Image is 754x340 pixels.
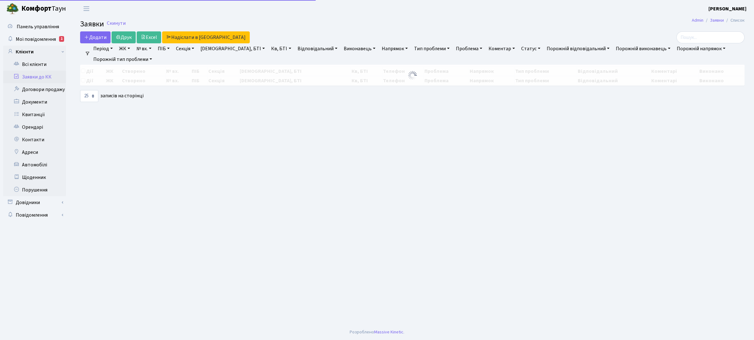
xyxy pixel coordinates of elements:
a: Кв, БТІ [269,43,293,54]
select: записів на сторінці [80,90,98,102]
a: ЖК [117,43,133,54]
a: Виконавець [341,43,378,54]
a: Excel [137,31,161,43]
a: Додати [80,31,111,43]
div: Розроблено . [350,329,404,336]
a: Контакти [3,133,66,146]
a: Надіслати в [GEOGRAPHIC_DATA] [162,31,250,43]
a: Коментар [486,43,517,54]
img: Обробка... [407,70,418,80]
a: Відповідальний [295,43,340,54]
span: Додати [84,34,107,41]
a: Заявки [710,17,724,24]
label: записів на сторінці [80,90,144,102]
a: Порожній тип проблеми [91,54,155,65]
a: Орендарі [3,121,66,133]
button: Переключити навігацію [79,3,94,14]
a: ПІБ [155,43,172,54]
span: Заявки [80,19,104,30]
a: Порожній виконавець [613,43,673,54]
a: Договори продажу [3,83,66,96]
a: Щоденник [3,171,66,184]
a: Період [91,43,115,54]
div: 1 [59,36,64,42]
img: logo.png [6,3,19,15]
a: Порожній відповідальний [544,43,612,54]
a: Тип проблеми [412,43,452,54]
a: Адреси [3,146,66,159]
a: Панель управління [3,20,66,33]
a: Автомобілі [3,159,66,171]
a: Заявки до КК [3,71,66,83]
a: Напрямок [379,43,410,54]
input: Пошук... [676,31,745,43]
a: Довідники [3,196,66,209]
a: Документи [3,96,66,108]
a: Повідомлення [3,209,66,221]
a: [DEMOGRAPHIC_DATA], БТІ [198,43,267,54]
span: Мої повідомлення [16,36,56,43]
a: Квитанції [3,108,66,121]
a: Клієнти [3,46,66,58]
a: Проблема [453,43,485,54]
a: Мої повідомлення1 [3,33,66,46]
a: Скинути [107,20,126,26]
a: Статус [519,43,543,54]
a: [PERSON_NAME] [708,5,746,13]
li: Список [724,17,745,24]
a: Massive Kinetic [374,329,403,335]
a: Всі клієнти [3,58,66,71]
span: Таун [21,3,66,14]
a: Порожній напрямок [674,43,728,54]
a: Друк [112,31,136,43]
a: Секція [173,43,197,54]
a: Admin [692,17,703,24]
b: [PERSON_NAME] [708,5,746,12]
a: № вх. [134,43,154,54]
a: Порушення [3,184,66,196]
nav: breadcrumb [682,14,754,27]
b: Комфорт [21,3,52,13]
span: Панель управління [17,23,59,30]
